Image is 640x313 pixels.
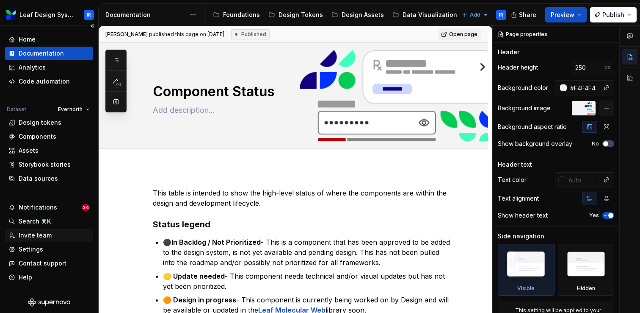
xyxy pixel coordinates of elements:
a: Data sources [5,172,93,185]
div: Visible [517,285,535,292]
div: Header height [498,63,538,72]
button: Evernorth [54,103,93,115]
span: [PERSON_NAME] [105,31,148,37]
div: Header text [498,160,532,169]
p: px [604,64,611,71]
div: Dataset [7,106,26,113]
a: Documentation [5,47,93,60]
span: 70 [113,81,123,88]
div: Background aspect ratio [498,123,567,131]
div: Settings [19,245,43,254]
div: Components [19,132,56,141]
div: Design Tokens [279,11,323,19]
div: Design tokens [19,118,61,127]
div: Text color [498,176,527,184]
div: Side navigation [498,232,544,240]
span: published this page on [DATE] [105,31,224,38]
div: Data Visualization [403,11,457,19]
input: Auto [567,80,599,95]
strong: In Backlog / Not Prioritized [171,238,261,246]
div: Assets [19,146,39,155]
button: Publish [590,7,637,22]
span: Preview [551,11,574,19]
img: 6e787e26-f4c0-4230-8924-624fe4a2d214.png [6,10,16,20]
div: Page tree [210,6,458,23]
div: Storybook stories [19,160,71,169]
p: This table is intended to show the high-level status of where the components are within the desig... [153,188,454,208]
a: Data Visualization [389,8,461,22]
button: Contact support [5,257,93,270]
div: Header [498,48,519,56]
a: Home [5,33,93,46]
textarea: Component Status [151,81,452,102]
span: Publish [602,11,624,19]
a: Open page [439,28,481,40]
div: Show header text [498,211,548,220]
div: Visible [498,244,554,296]
a: Storybook stories [5,158,93,171]
div: Analytics [19,63,46,72]
strong: 🟡 Update needed [163,272,225,280]
button: Share [507,7,542,22]
a: Assets [5,144,93,157]
a: Settings [5,243,93,256]
span: Open page [449,31,477,38]
div: Data sources [19,174,58,183]
div: Background color [498,84,548,92]
button: Leaf Design SystemIR [2,6,97,24]
div: Design Assets [342,11,384,19]
button: Search ⌘K [5,215,93,228]
span: Share [519,11,536,19]
svg: Supernova Logo [28,298,70,307]
p: - This component needs technical and/or visual updates but has not yet been prioritized. [163,271,454,291]
div: Search ⌘K [19,217,51,226]
span: 24 [82,204,90,211]
div: Text alignment [498,194,539,203]
span: Evernorth [58,106,83,113]
a: Invite team [5,229,93,242]
button: Preview [545,7,587,22]
div: Documentation [19,49,64,58]
a: Analytics [5,61,93,74]
strong: 🟠 Design in progress [163,296,236,304]
button: Add [459,9,491,21]
div: Documentation [105,11,185,19]
h3: Status legend [153,218,454,230]
input: Auto [572,60,604,75]
div: Help [19,273,32,282]
div: Hidden [577,285,595,292]
a: Design Assets [328,8,387,22]
label: No [592,140,599,147]
label: Yes [589,212,599,219]
a: Design tokens [5,116,93,129]
div: Foundations [223,11,260,19]
div: IR [87,11,91,18]
div: IR [499,11,503,18]
div: Background image [498,104,551,112]
div: Published [231,29,270,39]
div: Code automation [19,77,70,86]
div: Hidden [558,244,615,296]
div: Leaf Design System [19,11,74,19]
a: Components [5,130,93,143]
div: Home [19,35,36,44]
p: ⚫️ - This is a component that has been approved to be added to the design system, is not yet avai... [163,237,454,268]
button: Notifications24 [5,201,93,214]
div: Invite team [19,231,52,240]
div: Contact support [19,259,66,268]
button: Collapse sidebar [86,20,98,32]
div: Notifications [19,203,57,212]
div: Show background overlay [498,140,572,148]
span: Add [470,11,480,18]
input: Auto [565,172,599,187]
a: Design Tokens [265,8,326,22]
a: Foundations [210,8,263,22]
a: Code automation [5,75,93,88]
button: Help [5,271,93,284]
